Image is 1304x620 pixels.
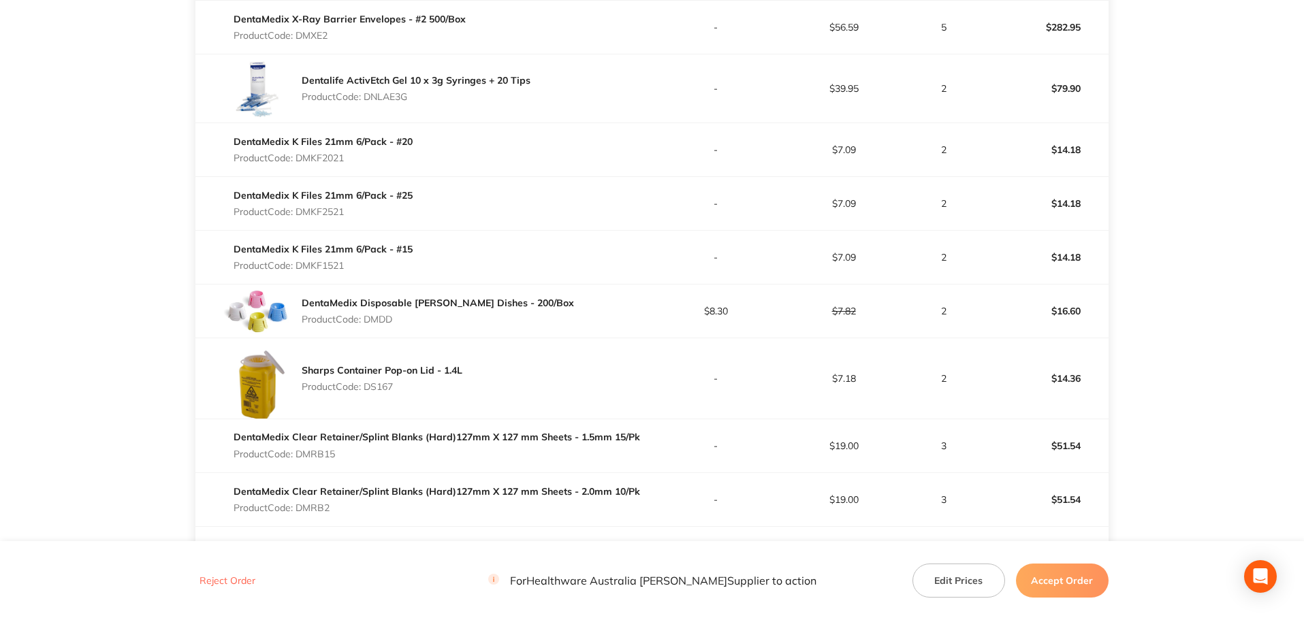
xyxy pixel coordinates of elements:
[302,91,530,102] p: Product Code: DNLAE3G
[195,575,259,587] button: Reject Order
[1244,560,1277,593] div: Open Intercom Messenger
[234,30,466,41] p: Product Code: DMXE2
[981,429,1108,462] p: $51.54
[234,502,640,513] p: Product Code: DMRB2
[780,198,907,209] p: $7.09
[234,13,466,25] a: DentaMedix X-Ray Barrier Envelopes - #2 500/Box
[302,314,574,325] p: Product Code: DMDD
[653,252,780,263] p: -
[653,306,780,316] p: $8.30
[908,252,980,263] p: 2
[981,241,1108,274] p: $14.18
[223,54,291,123] img: azRhOTMzeA
[780,440,907,451] p: $19.00
[653,83,780,94] p: -
[908,144,980,155] p: 2
[234,206,413,217] p: Product Code: DMKF2521
[912,564,1005,598] button: Edit Prices
[223,287,291,336] img: cWx4bjBtaw
[780,22,907,33] p: $56.59
[780,144,907,155] p: $7.09
[653,22,780,33] p: -
[234,243,413,255] a: DentaMedix K Files 21mm 6/Pack - #15
[981,11,1108,44] p: $282.95
[780,494,907,505] p: $19.00
[223,338,291,418] img: aGJwMmR3eg
[780,373,907,384] p: $7.18
[653,198,780,209] p: -
[981,537,1108,570] p: $286.50
[234,485,640,497] a: DentaMedix Clear Retainer/Splint Blanks (Hard)127mm X 127 mm Sheets - 2.0mm 10/Pk
[908,22,980,33] p: 5
[653,373,780,384] p: -
[908,306,980,316] p: 2
[981,295,1108,327] p: $16.60
[234,431,640,443] a: DentaMedix Clear Retainer/Splint Blanks (Hard)127mm X 127 mm Sheets - 1.5mm 15/Pk
[234,448,640,459] p: Product Code: DMRB15
[981,72,1108,105] p: $79.90
[908,83,980,94] p: 2
[780,306,907,316] p: $7.82
[908,440,980,451] p: 3
[780,252,907,263] p: $7.09
[780,83,907,94] p: $39.95
[234,539,515,551] a: Speedy Clean Wipes - Flatpack - 230mm x 330mm 80 Wipes
[302,297,574,309] a: DentaMedix Disposable [PERSON_NAME] Dishes - 200/Box
[488,574,816,587] p: For Healthware Australia [PERSON_NAME] Supplier to action
[653,144,780,155] p: -
[234,152,413,163] p: Product Code: DMKF2021
[981,133,1108,166] p: $14.18
[981,362,1108,395] p: $14.36
[981,187,1108,220] p: $14.18
[908,373,980,384] p: 2
[234,260,413,271] p: Product Code: DMKF1521
[653,440,780,451] p: -
[653,494,780,505] p: -
[234,135,413,148] a: DentaMedix K Files 21mm 6/Pack - #20
[302,74,530,86] a: Dentalife ActivEtch Gel 10 x 3g Syringes + 20 Tips
[908,494,980,505] p: 3
[302,364,462,376] a: Sharps Container Pop-on Lid - 1.4L
[908,198,980,209] p: 2
[234,189,413,201] a: DentaMedix K Files 21mm 6/Pack - #25
[981,483,1108,516] p: $51.54
[302,381,462,392] p: Product Code: DS167
[1016,564,1109,598] button: Accept Order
